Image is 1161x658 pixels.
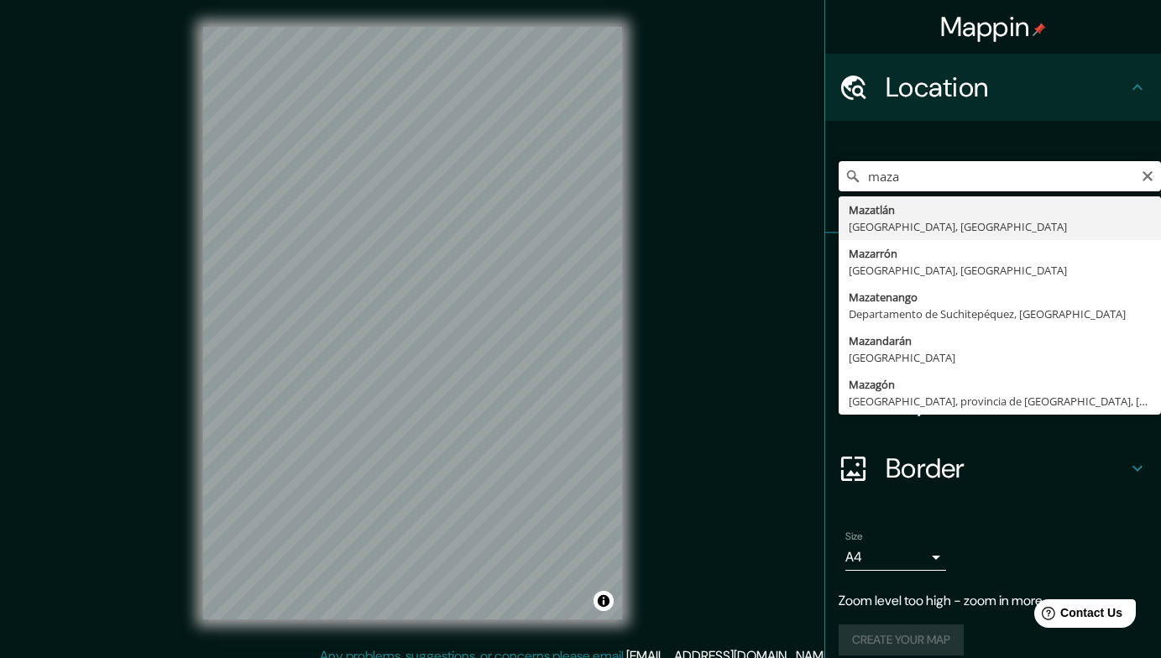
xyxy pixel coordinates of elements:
p: Zoom level too high - zoom in more [839,591,1148,611]
button: Toggle attribution [594,591,614,611]
div: A4 [845,544,946,571]
div: Location [825,54,1161,121]
label: Size [845,530,863,544]
h4: Layout [886,384,1127,418]
button: Clear [1141,167,1154,183]
div: Layout [825,368,1161,435]
div: Mazandarán [849,332,1151,349]
div: Mazarrón [849,245,1151,262]
div: Style [825,300,1161,368]
div: [GEOGRAPHIC_DATA], [GEOGRAPHIC_DATA] [849,262,1151,279]
h4: Mappin [940,10,1047,44]
div: [GEOGRAPHIC_DATA], [GEOGRAPHIC_DATA] [849,218,1151,235]
div: [GEOGRAPHIC_DATA] [849,349,1151,366]
h4: Location [886,70,1127,104]
div: Border [825,435,1161,502]
iframe: Help widget launcher [1012,593,1143,640]
h4: Border [886,452,1127,485]
div: Pins [825,233,1161,300]
div: Departamento de Suchitepéquez, [GEOGRAPHIC_DATA] [849,305,1151,322]
div: Mazatlán [849,201,1151,218]
canvas: Map [203,27,622,619]
div: Mazagón [849,376,1151,393]
div: [GEOGRAPHIC_DATA], provincia de [GEOGRAPHIC_DATA], [GEOGRAPHIC_DATA] [849,393,1151,410]
div: Mazatenango [849,289,1151,305]
img: pin-icon.png [1033,23,1046,36]
input: Pick your city or area [839,161,1161,191]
